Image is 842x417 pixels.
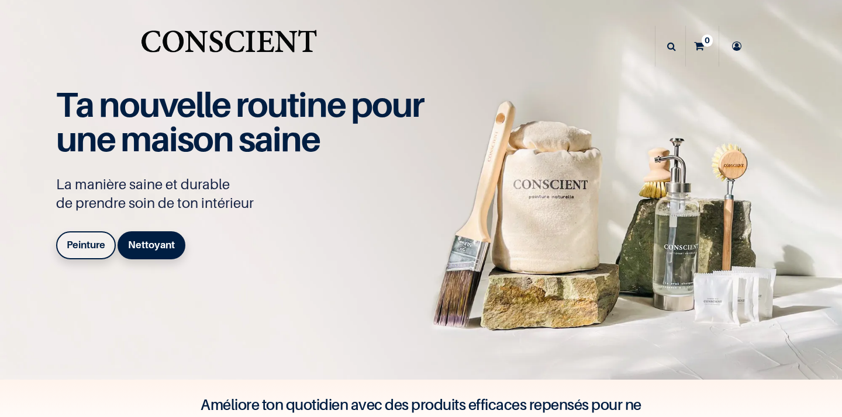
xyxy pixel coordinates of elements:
p: La manière saine et durable de prendre soin de ton intérieur [56,175,436,213]
a: 0 [686,26,719,67]
img: Conscient [139,23,319,69]
b: Nettoyant [128,239,175,251]
span: Ta nouvelle routine pour une maison saine [56,84,423,159]
a: Peinture [56,231,116,259]
sup: 0 [702,34,713,46]
a: Logo of Conscient [139,23,319,69]
b: Peinture [67,239,105,251]
a: Nettoyant [118,231,185,259]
